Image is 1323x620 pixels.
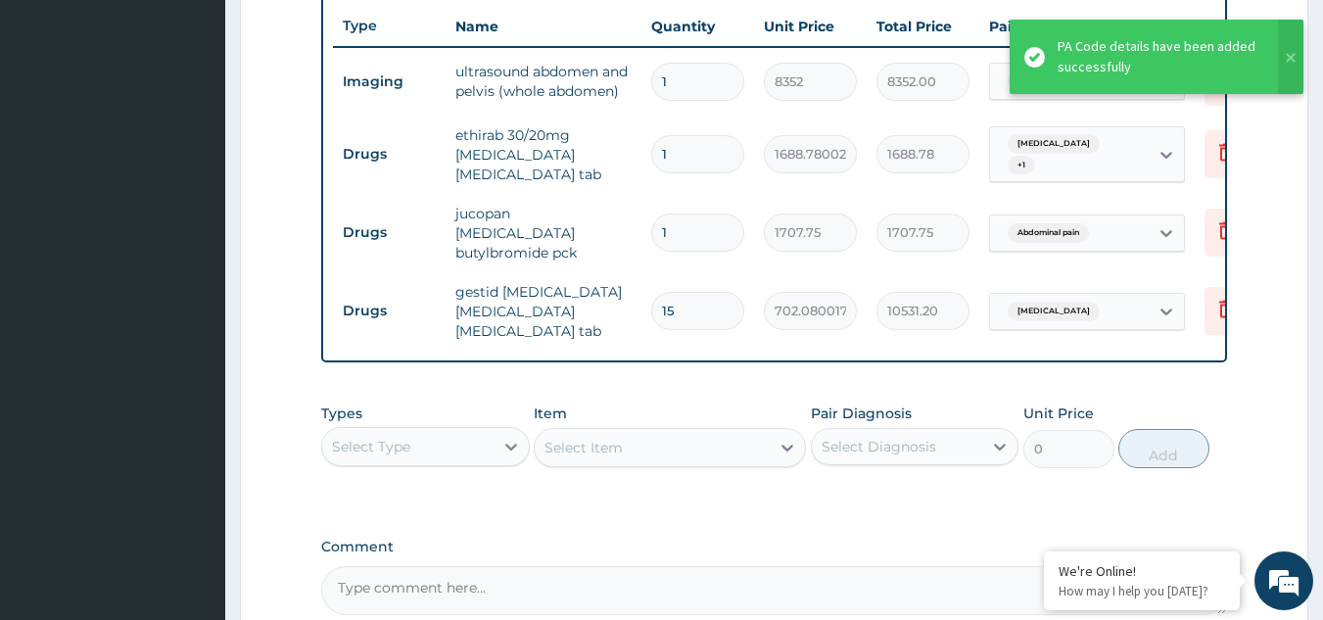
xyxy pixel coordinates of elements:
[446,52,641,111] td: ultrasound abdomen and pelvis (whole abdomen)
[333,293,446,329] td: Drugs
[321,539,1228,555] label: Comment
[1059,583,1225,599] p: How may I help you today?
[641,7,754,46] th: Quantity
[1008,134,1100,154] span: [MEDICAL_DATA]
[534,404,567,423] label: Item
[1008,302,1100,321] span: [MEDICAL_DATA]
[1058,36,1259,77] div: PA Code details have been added successfully
[333,136,446,172] td: Drugs
[1059,562,1225,580] div: We're Online!
[754,7,867,46] th: Unit Price
[321,405,362,422] label: Types
[822,437,936,456] div: Select Diagnosis
[333,8,446,44] th: Type
[446,116,641,194] td: ethirab 30/20mg [MEDICAL_DATA] [MEDICAL_DATA] tab
[333,215,446,251] td: Drugs
[446,272,641,351] td: gestid [MEDICAL_DATA] [MEDICAL_DATA] [MEDICAL_DATA] tab
[1008,156,1035,175] span: + 1
[1008,223,1089,243] span: Abdominal pain
[36,98,79,147] img: d_794563401_company_1708531726252_794563401
[102,110,329,135] div: Chat with us now
[979,7,1195,46] th: Pair Diagnosis
[332,437,410,456] div: Select Type
[1118,429,1209,468] button: Add
[446,194,641,272] td: jucopan [MEDICAL_DATA] butylbromide pck
[811,404,912,423] label: Pair Diagnosis
[333,64,446,100] td: Imaging
[10,412,373,481] textarea: Type your message and hit 'Enter'
[446,7,641,46] th: Name
[1023,404,1094,423] label: Unit Price
[321,10,368,57] div: Minimize live chat window
[114,185,270,383] span: We're online!
[867,7,979,46] th: Total Price
[1195,7,1293,46] th: Actions
[1008,72,1089,91] span: Abdominal pain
